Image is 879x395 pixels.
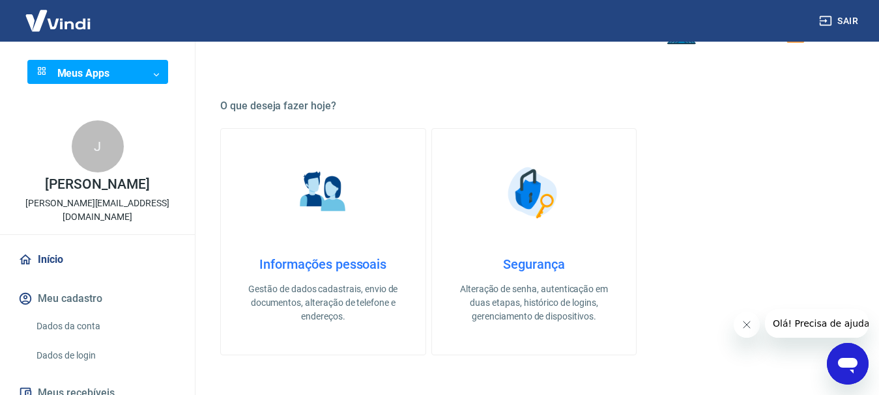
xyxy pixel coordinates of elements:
[242,256,405,272] h4: Informações pessoais
[220,128,426,355] a: Informações pessoaisInformações pessoaisGestão de dados cadastrais, envio de documentos, alteraçã...
[16,245,179,274] a: Início
[291,160,356,225] img: Informações pessoais
[31,342,179,369] a: Dados de login
[453,256,616,272] h4: Segurança
[31,313,179,340] a: Dados da conta
[45,178,149,191] p: [PERSON_NAME]
[8,9,109,20] span: Olá! Precisa de ajuda?
[453,282,616,323] p: Alteração de senha, autenticação em duas etapas, histórico de logins, gerenciamento de dispositivos.
[816,9,863,33] button: Sair
[827,343,869,385] iframe: Botão para abrir a janela de mensagens
[765,309,869,338] iframe: Mensagem da empresa
[220,100,848,113] h5: O que deseja fazer hoje?
[16,284,179,313] button: Meu cadastro
[10,197,184,224] p: [PERSON_NAME][EMAIL_ADDRESS][DOMAIN_NAME]
[72,120,124,172] div: J
[431,128,637,355] a: SegurançaSegurançaAlteração de senha, autenticação em duas etapas, histórico de logins, gerenciam...
[501,160,566,225] img: Segurança
[242,282,405,323] p: Gestão de dados cadastrais, envio de documentos, alteração de telefone e endereços.
[16,1,100,40] img: Vindi
[734,312,760,338] iframe: Fechar mensagem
